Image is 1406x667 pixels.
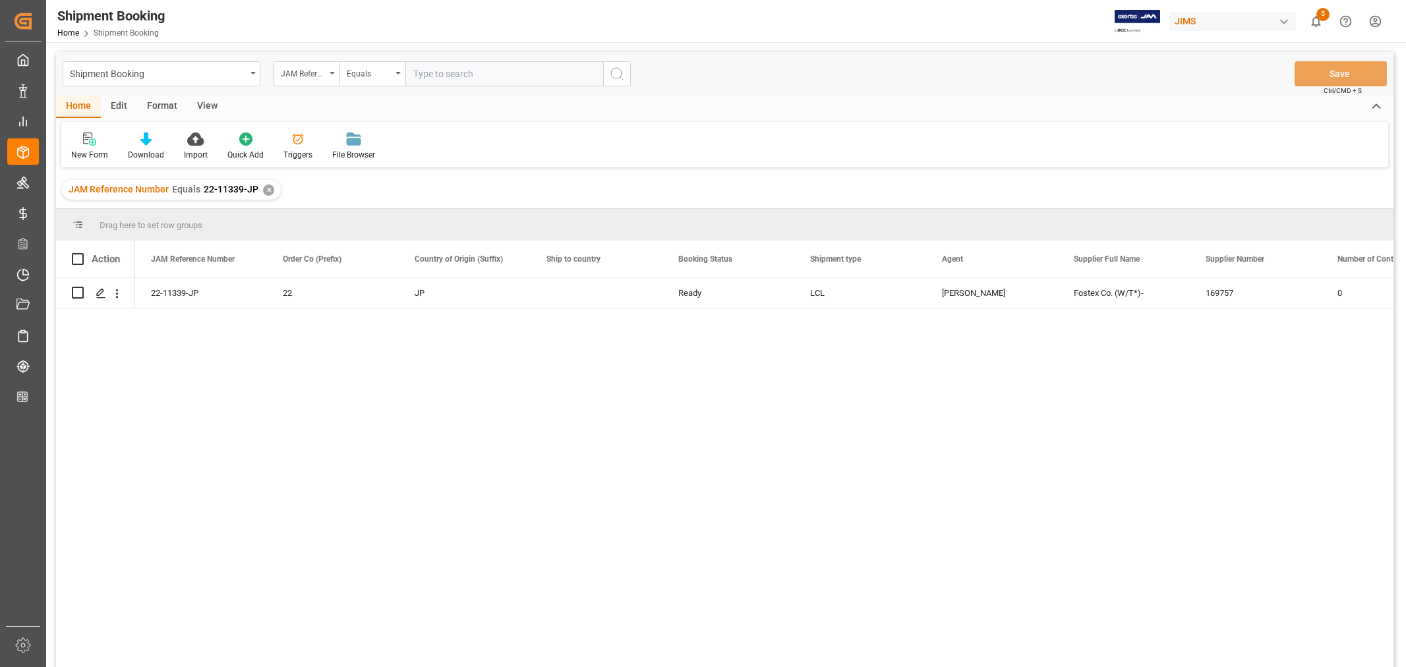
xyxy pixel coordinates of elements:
span: Equals [172,184,200,194]
span: Supplier Full Name [1074,254,1140,264]
div: Download [128,149,164,161]
span: Supplier Number [1206,254,1264,264]
button: open menu [63,61,260,86]
button: Help Center [1331,7,1361,36]
button: Save [1295,61,1387,86]
span: Country of Origin (Suffix) [415,254,503,264]
div: Equals [347,65,392,80]
div: LCL [810,278,910,308]
div: Format [137,96,187,118]
div: Shipment Booking [70,65,246,81]
div: Triggers [283,149,312,161]
span: Agent [942,254,963,264]
span: Ctrl/CMD + S [1324,86,1362,96]
button: open menu [339,61,405,86]
span: Ship to country [546,254,600,264]
button: JIMS [1169,9,1301,34]
div: 22 [283,278,383,308]
img: Exertis%20JAM%20-%20Email%20Logo.jpg_1722504956.jpg [1115,10,1160,33]
div: Edit [101,96,137,118]
div: Ready [678,278,778,308]
div: JIMS [1169,12,1296,31]
span: JAM Reference Number [69,184,169,194]
input: Type to search [405,61,603,86]
span: Shipment type [810,254,861,264]
div: Import [184,149,208,161]
span: Booking Status [678,254,732,264]
div: 169757 [1190,277,1322,308]
span: 22-11339-JP [204,184,258,194]
div: View [187,96,227,118]
span: Drag here to set row groups [100,220,202,230]
div: JP [415,278,515,308]
div: [PERSON_NAME] [942,278,1042,308]
button: show 5 new notifications [1301,7,1331,36]
div: Home [56,96,101,118]
a: Home [57,28,79,38]
span: Order Co (Prefix) [283,254,341,264]
div: Action [92,253,120,265]
div: ✕ [263,185,274,196]
div: Fostex Co. (W/T*)- [1058,277,1190,308]
span: JAM Reference Number [151,254,235,264]
button: open menu [274,61,339,86]
div: JAM Reference Number [281,65,326,80]
div: New Form [71,149,108,161]
div: File Browser [332,149,375,161]
div: Quick Add [227,149,264,161]
span: 5 [1316,8,1330,21]
div: Press SPACE to select this row. [56,277,135,308]
div: 22-11339-JP [135,277,267,308]
div: Shipment Booking [57,6,165,26]
button: search button [603,61,631,86]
